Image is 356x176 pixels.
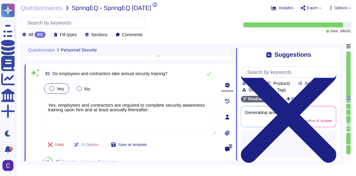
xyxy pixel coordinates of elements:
[55,143,64,147] span: Undo
[61,160,96,164] span: Generative AI answer
[279,6,294,10] span: Analytics
[46,160,49,163] span: 81
[43,139,69,151] button: Undo
[53,71,168,76] span: Do employees and contractors take annual security training?
[9,147,13,151] div: 9+
[81,143,99,147] span: AI Options
[84,86,90,91] span: No
[229,144,232,148] span: 0
[331,30,339,33] span: Done:
[122,33,143,37] span: Comments
[91,33,108,37] span: Sections
[307,6,318,10] span: Export
[21,5,62,11] span: Questionnaires
[340,30,351,33] span: 186 / 201
[335,6,347,10] span: Options
[60,33,77,37] span: Fill types
[2,160,13,171] img: user
[272,6,294,10] button: Analytics
[244,67,336,78] input: Search by keywords
[28,33,33,37] span: All
[152,2,157,7] span: 9+
[1,159,18,172] button: user
[118,143,147,147] span: Save as template
[72,5,152,11] span: SpringEQ - SpringEQ [DATE]
[43,71,50,76] span: 91
[35,32,46,38] div: 201
[43,98,216,134] textarea: Yes, employees and contractors are required to complete security awareness training upon hire and...
[98,160,118,164] span: See sources
[57,86,64,91] span: Yes
[28,48,55,52] span: Questionnaire
[24,17,145,28] input: Search by keywords
[106,139,152,151] button: Save as template
[61,48,97,52] span: Personnel Security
